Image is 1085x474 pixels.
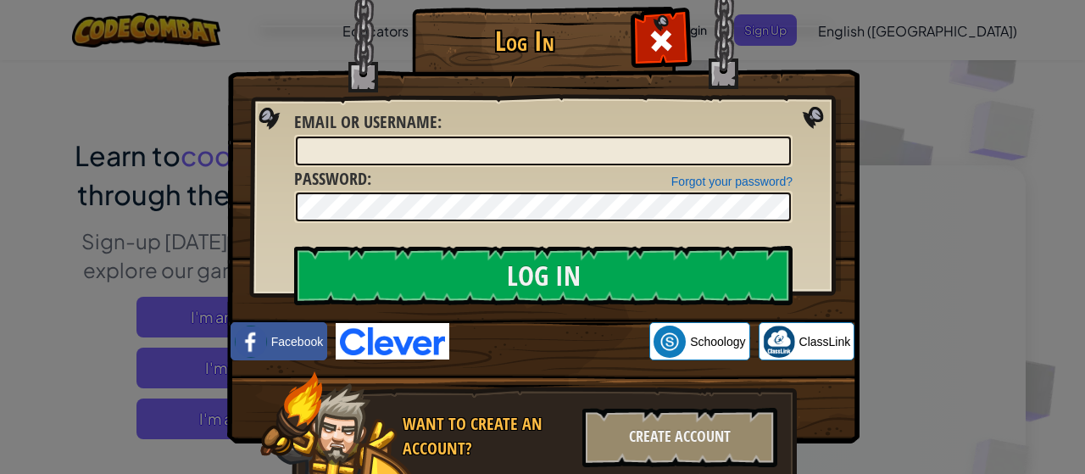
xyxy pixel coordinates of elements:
label: : [294,110,442,135]
div: Create Account [582,408,777,467]
label: : [294,167,371,192]
img: clever-logo-blue.png [336,323,449,360]
span: Email or Username [294,110,437,133]
img: schoology.png [654,326,686,358]
img: classlink-logo-small.png [763,326,795,358]
img: facebook_small.png [235,326,267,358]
div: Want to create an account? [403,412,572,460]
input: Log In [294,246,793,305]
span: Schoology [690,333,745,350]
span: ClassLink [799,333,851,350]
span: Password [294,167,367,190]
a: Forgot your password? [671,175,793,188]
h1: Log In [416,26,632,56]
iframe: Sign in with Google Button [449,323,649,360]
span: Facebook [271,333,323,350]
